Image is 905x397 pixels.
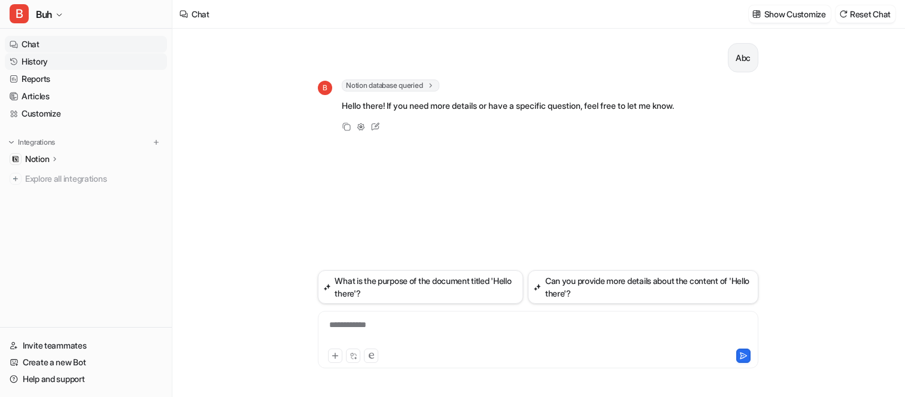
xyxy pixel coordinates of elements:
span: Buh [36,6,52,23]
a: Invite teammates [5,337,167,354]
button: Integrations [5,136,59,148]
a: History [5,53,167,70]
p: Notion [25,153,49,165]
a: Articles [5,88,167,105]
img: reset [839,10,848,19]
p: Abc [736,51,751,65]
img: menu_add.svg [152,138,160,146]
div: Chat [192,8,209,20]
img: expand menu [7,138,16,146]
p: Integrations [18,138,55,147]
span: Explore all integrations [25,169,162,188]
a: Help and support [5,371,167,387]
button: Can you provide more details about the content of 'Hello there'? [528,270,758,304]
a: Customize [5,105,167,122]
button: What is the purpose of the document titled 'Hello there'? [318,270,523,304]
span: Notion database queried [342,80,439,91]
p: Show Customize [764,8,826,20]
img: Notion [12,155,19,163]
span: B [318,81,332,95]
span: B [10,4,29,23]
a: Chat [5,36,167,53]
a: Explore all integrations [5,170,167,187]
a: Reports [5,71,167,87]
p: Hello there! If you need more details or have a specific question, feel free to let me know. [342,99,674,113]
img: customize [752,10,761,19]
button: Show Customize [749,5,831,23]
a: Create a new Bot [5,354,167,371]
button: Reset Chat [836,5,895,23]
img: explore all integrations [10,173,22,185]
